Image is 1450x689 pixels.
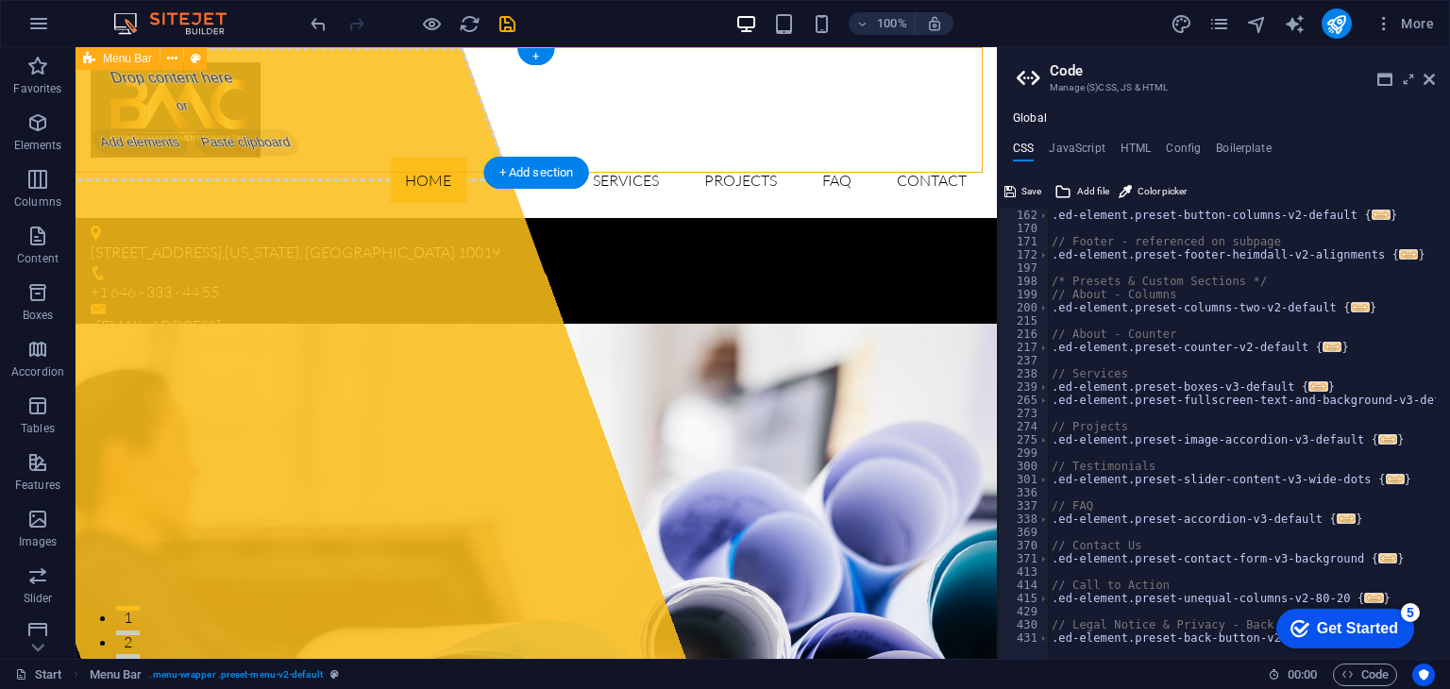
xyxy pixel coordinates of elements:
h4: Config [1166,142,1201,162]
span: Paste clipboard [113,82,227,109]
p: Boxes [23,308,54,323]
button: More [1367,8,1442,39]
h4: HTML [1121,142,1152,162]
button: Add file [1052,180,1112,203]
button: navigator [1246,12,1269,35]
button: 3 [41,607,64,612]
span: ... [1309,381,1328,392]
div: 162 [999,209,1050,222]
img: Editor Logo [109,12,250,35]
p: Slider [24,591,53,606]
div: 371 [999,552,1050,565]
div: 274 [999,420,1050,433]
button: Click here to leave preview mode and continue editing [420,12,443,35]
div: 265 [999,394,1050,407]
div: 415 [999,592,1050,605]
h4: Boilerplate [1216,142,1272,162]
span: ... [1323,342,1341,352]
i: AI Writer [1284,13,1306,35]
p: Content [17,251,59,266]
p: Accordion [11,364,64,379]
p: Images [19,534,58,549]
span: . menu-wrapper .preset-menu-v2-default [149,664,322,686]
h4: JavaScript [1049,142,1104,162]
span: Save [1021,180,1041,203]
div: 171 [999,235,1050,248]
h3: Manage (S)CSS, JS & HTML [1050,79,1397,96]
span: More [1374,14,1434,33]
div: 431 [999,631,1050,645]
div: + [517,48,554,65]
span: : [1301,667,1304,681]
span: Menu Bar [103,53,152,64]
span: Add file [1077,180,1109,203]
p: Tables [21,421,55,436]
span: ... [1386,474,1405,484]
i: Save (Ctrl+S) [497,13,518,35]
h6: Session time [1268,664,1318,686]
div: 300 [999,460,1050,473]
i: Navigator [1246,13,1268,35]
div: 239 [999,380,1050,394]
h2: Code [1050,62,1435,79]
div: 200 [999,301,1050,314]
span: ... [1372,210,1391,220]
h6: 100% [877,12,907,35]
div: 216 [999,328,1050,341]
div: 414 [999,579,1050,592]
button: Code [1333,664,1397,686]
p: Columns [14,194,61,210]
div: 238 [999,367,1050,380]
div: 197 [999,261,1050,275]
div: 273 [999,407,1050,420]
div: 301 [999,473,1050,486]
h4: Global [1013,111,1047,126]
div: 430 [999,618,1050,631]
iframe: To enrich screen reader interactions, please activate Accessibility in Grammarly extension settings [76,47,997,659]
nav: breadcrumb [90,664,339,686]
p: Elements [14,138,62,153]
span: Click to select. Double-click to edit [90,664,143,686]
div: Get Started 5 items remaining, 0% complete [10,9,148,49]
div: 369 [999,526,1050,539]
button: text_generator [1284,12,1307,35]
span: ... [1351,302,1370,312]
div: 198 [999,275,1050,288]
div: 337 [999,499,1050,513]
div: 299 [999,446,1050,460]
button: pages [1208,12,1231,35]
span: ... [1378,434,1397,445]
span: Code [1341,664,1389,686]
div: 5 [135,4,154,23]
span: 00 00 [1288,664,1317,686]
button: 2 [41,583,64,588]
button: 100% [849,12,916,35]
span: ... [1399,249,1418,260]
button: Save [1002,180,1044,203]
div: 237 [999,354,1050,367]
button: Color picker [1116,180,1189,203]
div: 199 [999,288,1050,301]
div: 336 [999,486,1050,499]
div: 215 [999,314,1050,328]
p: Features [15,478,60,493]
div: 338 [999,513,1050,526]
button: Usercentrics [1412,664,1435,686]
i: This element is a customizable preset [330,669,339,680]
button: undo [307,12,329,35]
div: 217 [999,341,1050,354]
div: + Add section [484,157,589,189]
div: 429 [999,605,1050,618]
div: 413 [999,565,1050,579]
button: publish [1322,8,1352,39]
button: save [496,12,518,35]
span: Color picker [1138,180,1187,203]
div: 275 [999,433,1050,446]
i: Design (Ctrl+Alt+Y) [1171,13,1192,35]
button: design [1171,12,1193,35]
p: Favorites [13,81,61,96]
span: ... [1378,553,1397,563]
i: Reload page [459,13,481,35]
i: Undo: Change background color (Ctrl+Z) [308,13,329,35]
